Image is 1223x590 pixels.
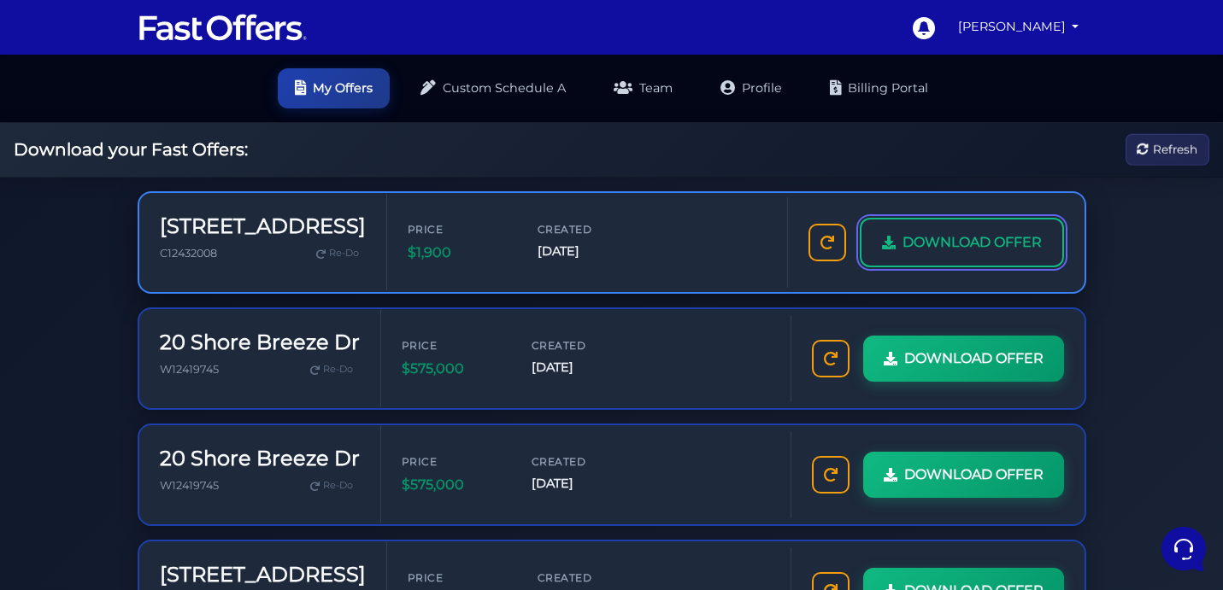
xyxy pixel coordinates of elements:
span: [DATE] [532,474,634,494]
a: Re-Do [303,359,360,381]
span: Re-Do [329,246,359,261]
h2: Hello [PERSON_NAME] 👋 [14,14,287,68]
span: DOWNLOAD OFFER [904,348,1044,370]
span: Refresh [1153,140,1197,159]
p: Help [265,457,287,472]
span: Re-Do [323,362,353,377]
a: See all [276,96,315,109]
a: Profile [703,68,799,108]
a: My Offers [278,68,390,108]
span: Created [538,570,640,586]
h3: 20 Shore Breeze Dr [160,330,360,355]
img: dark [27,123,62,157]
img: dark [55,123,89,157]
span: $575,000 [402,358,504,380]
a: DOWNLOAD OFFER [860,218,1064,267]
span: Price [408,570,510,586]
span: Start a Conversation [123,181,239,195]
span: [DATE] [532,358,634,377]
span: DOWNLOAD OFFER [903,231,1042,254]
span: W12419745 [160,363,219,376]
h3: [STREET_ADDRESS] [160,563,366,587]
span: Re-Do [323,478,353,494]
span: Price [408,221,510,237]
span: [DATE] [538,242,640,261]
a: DOWNLOAD OFFER [863,336,1064,382]
a: Team [597,68,690,108]
span: Find an Answer [27,239,116,253]
button: Messages [119,433,224,472]
span: Price [402,453,504,470]
span: $575,000 [402,474,504,496]
a: Re-Do [309,242,366,265]
button: Home [14,433,119,472]
span: $1,900 [408,242,510,264]
h2: Download your Fast Offers: [14,139,248,160]
a: Open Help Center [213,239,315,253]
h3: 20 Shore Breeze Dr [160,447,360,471]
a: DOWNLOAD OFFER [863,452,1064,498]
a: Billing Portal [813,68,945,108]
button: Start a Conversation [27,171,315,205]
a: [PERSON_NAME] [951,10,1086,44]
span: C12432008 [160,247,217,260]
p: Messages [147,457,196,472]
span: DOWNLOAD OFFER [904,464,1044,486]
input: Search for an Article... [38,276,279,293]
span: Created [538,221,640,237]
span: Created [532,337,634,353]
span: W12419745 [160,479,219,492]
span: Created [532,453,634,470]
h3: [STREET_ADDRESS] [160,214,366,239]
a: Custom Schedule A [403,68,583,108]
button: Help [223,433,328,472]
p: Home [51,457,80,472]
a: Re-Do [303,475,360,497]
span: Your Conversations [27,96,138,109]
button: Refresh [1126,134,1209,166]
iframe: Customerly Messenger Launcher [1158,523,1209,575]
span: Price [402,337,504,353]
